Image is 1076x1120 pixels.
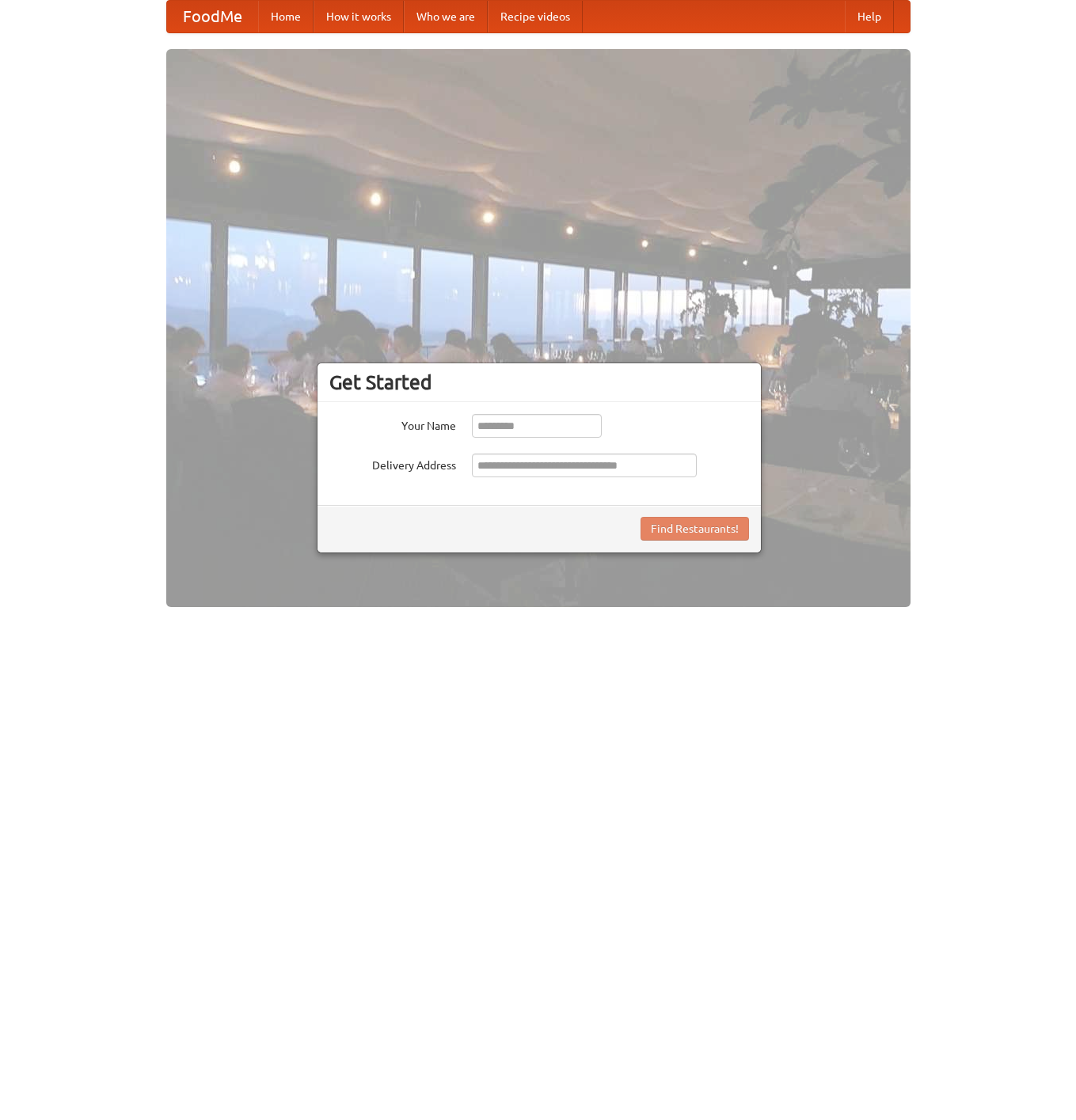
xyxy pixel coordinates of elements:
[167,1,258,32] a: FoodMe
[641,517,749,541] button: Find Restaurants!
[404,1,488,32] a: Who we are
[329,454,456,473] label: Delivery Address
[258,1,314,32] a: Home
[329,370,749,394] h3: Get Started
[845,1,894,32] a: Help
[329,414,456,434] label: Your Name
[314,1,404,32] a: How it works
[488,1,583,32] a: Recipe videos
